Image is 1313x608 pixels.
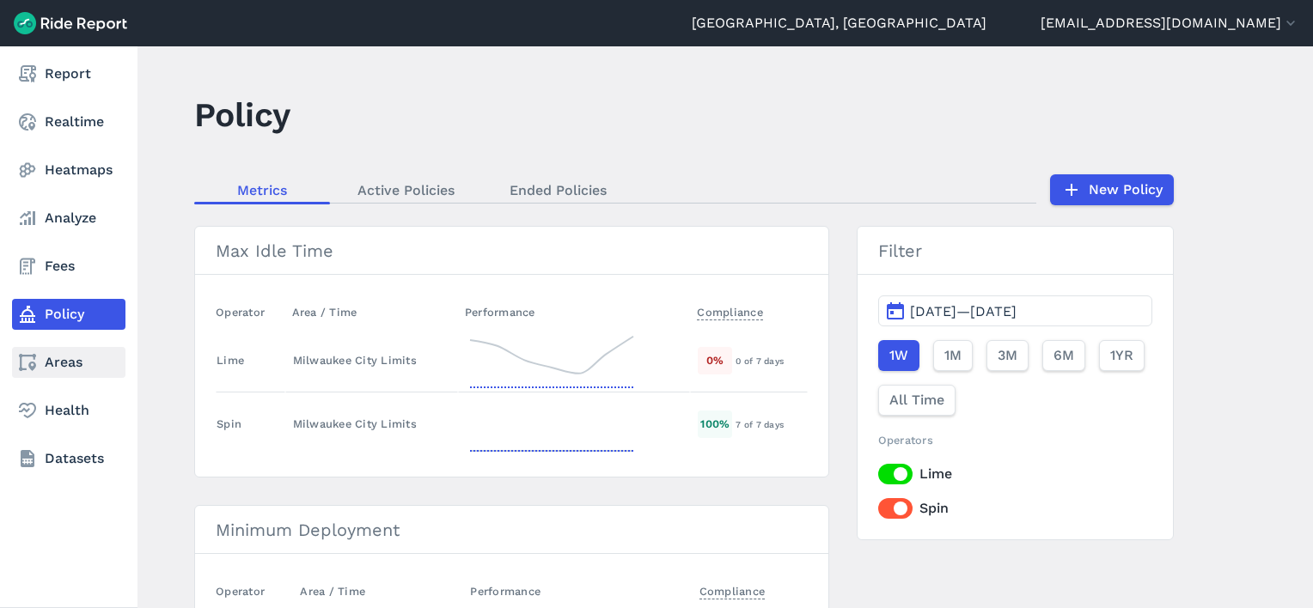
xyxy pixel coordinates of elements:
div: 0 of 7 days [736,353,806,368]
div: Lime [217,352,244,368]
a: Realtime [12,106,125,137]
h1: Policy [194,91,290,138]
a: Fees [12,251,125,282]
th: Performance [458,295,690,329]
span: 1M [944,345,962,366]
span: Compliance [697,301,763,320]
span: Compliance [699,580,766,599]
h3: Max Idle Time [195,227,828,275]
a: Report [12,58,125,89]
span: 1YR [1110,345,1133,366]
span: 6M [1053,345,1074,366]
th: Operator [216,575,293,608]
div: 100 % [698,410,732,437]
span: All Time [889,390,944,410]
th: Performance [463,575,692,608]
button: [EMAIL_ADDRESS][DOMAIN_NAME] [1041,13,1299,33]
a: [GEOGRAPHIC_DATA], [GEOGRAPHIC_DATA] [692,13,986,33]
label: Spin [878,498,1152,519]
div: Milwaukee City Limits [293,416,450,432]
button: 1YR [1099,340,1145,371]
th: Area / Time [285,295,458,329]
h3: Filter [858,227,1173,275]
a: Analyze [12,203,125,234]
th: Operator [216,295,285,329]
a: Areas [12,347,125,378]
a: Health [12,395,125,426]
a: Heatmaps [12,155,125,185]
label: Lime [878,464,1152,484]
button: All Time [878,385,956,416]
span: [DATE]—[DATE] [910,303,1017,319]
div: Spin [217,416,241,432]
th: Area / Time [293,575,463,608]
div: 7 of 7 days [736,416,806,432]
button: 1M [933,340,973,371]
button: [DATE]—[DATE] [878,295,1152,326]
span: Operators [878,434,933,447]
span: 3M [998,345,1017,366]
a: Ended Policies [482,177,634,203]
button: 1W [878,340,919,371]
h3: Minimum Deployment [195,506,828,554]
img: Ride Report [14,12,127,34]
a: New Policy [1050,174,1174,205]
div: Milwaukee City Limits [293,352,450,368]
div: 0 % [698,347,732,374]
button: 6M [1042,340,1085,371]
a: Datasets [12,443,125,474]
a: Policy [12,299,125,330]
a: Active Policies [330,177,482,203]
span: 1W [889,345,908,366]
button: 3M [986,340,1029,371]
a: Metrics [194,177,330,203]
